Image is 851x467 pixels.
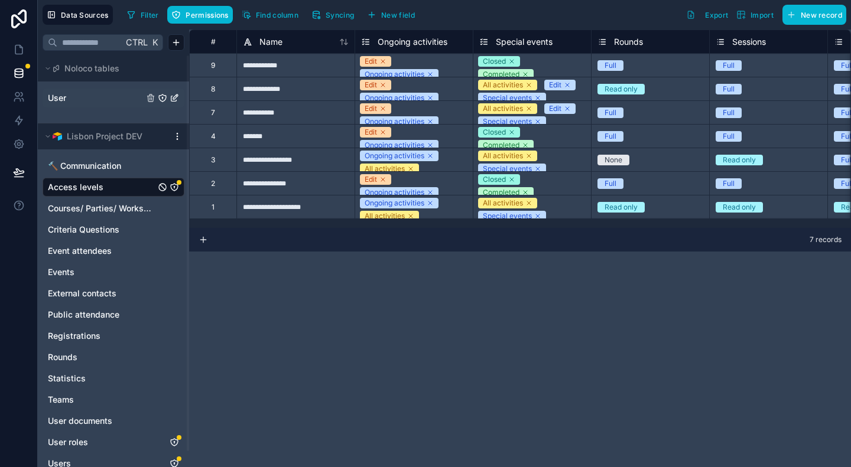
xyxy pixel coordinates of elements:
[365,174,377,185] div: Edit
[48,224,155,236] a: Criteria Questions
[483,187,519,198] div: Completed
[723,131,735,142] div: Full
[48,160,155,172] a: 🔨 Communication
[211,108,215,117] div: 7
[48,160,121,172] span: 🔨 Communication
[238,6,303,24] button: Find column
[605,107,616,118] div: Full
[48,330,100,342] span: Registrations
[48,92,66,104] span: User
[326,11,354,19] span: Syncing
[483,174,506,185] div: Closed
[605,178,616,189] div: Full
[43,199,184,218] div: Courses/ Parties/ Workshops
[48,288,155,299] a: External contacts
[549,80,561,90] div: Edit
[259,36,282,48] span: Name
[43,241,184,260] div: Event attendees
[48,436,88,448] span: User roles
[605,84,638,94] div: Read only
[43,5,113,25] button: Data Sources
[307,6,363,24] a: Syncing
[43,369,184,388] div: Statistics
[43,128,168,145] button: Airtable LogoLisbon Project DEV
[810,235,842,244] span: 7 records
[48,436,155,448] a: User roles
[48,351,77,363] span: Rounds
[48,266,155,278] a: Events
[211,61,215,70] div: 9
[43,305,184,324] div: Public attendance
[365,69,424,80] div: Ongoing activities
[122,6,163,24] button: Filter
[167,6,232,24] button: Permissions
[483,116,532,127] div: Special events
[48,373,155,384] a: Statistics
[483,69,519,80] div: Completed
[381,11,415,19] span: New field
[43,220,184,239] div: Criteria Questions
[48,309,119,321] span: Public attendance
[605,131,616,142] div: Full
[365,164,405,174] div: All activities
[48,245,112,257] span: Event attendees
[605,155,622,165] div: None
[307,6,358,24] button: Syncing
[186,11,228,19] span: Permissions
[723,155,756,165] div: Read only
[483,103,523,114] div: All activities
[211,132,216,141] div: 4
[48,415,155,427] a: User documents
[53,132,62,141] img: Airtable Logo
[43,89,184,107] div: User
[483,127,506,138] div: Closed
[723,60,735,71] div: Full
[801,11,842,19] span: New record
[67,130,142,142] span: Lisbon Project DEV
[365,116,424,127] div: Ongoing activities
[723,84,735,94] div: Full
[483,198,523,208] div: All activities
[43,390,184,409] div: Teams
[43,156,184,175] div: 🔨 Communication
[496,36,553,48] span: Special events
[43,284,184,303] div: External contacts
[365,187,424,198] div: Ongoing activities
[48,224,119,236] span: Criteria Questions
[483,140,519,151] div: Completed
[751,11,774,19] span: Import
[365,80,377,90] div: Edit
[48,394,74,406] span: Teams
[48,394,155,406] a: Teams
[365,56,377,67] div: Edit
[43,60,177,77] button: Noloco tables
[365,93,424,103] div: Ongoing activities
[365,127,377,138] div: Edit
[256,11,298,19] span: Find column
[212,203,215,212] div: 1
[483,56,506,67] div: Closed
[211,179,215,188] div: 2
[64,63,119,74] span: Noloco tables
[211,84,215,94] div: 8
[43,263,184,282] div: Events
[378,36,447,48] span: Ongoing activities
[48,266,74,278] span: Events
[48,288,116,299] span: External contacts
[48,373,86,384] span: Statistics
[723,202,756,213] div: Read only
[48,309,155,321] a: Public attendance
[48,92,144,104] a: User
[48,203,155,214] a: Courses/ Parties/ Workshops
[605,202,638,213] div: Read only
[483,93,532,103] div: Special events
[167,6,237,24] a: Permissions
[141,11,159,19] span: Filter
[549,103,561,114] div: Edit
[43,433,184,452] div: User roles
[363,6,419,24] button: New field
[43,326,184,345] div: Registrations
[48,351,155,363] a: Rounds
[682,5,732,25] button: Export
[705,11,728,19] span: Export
